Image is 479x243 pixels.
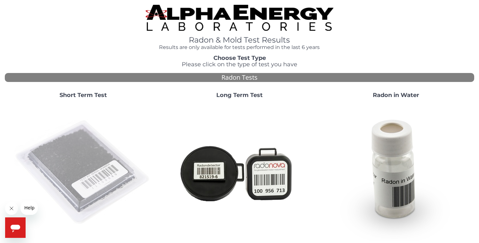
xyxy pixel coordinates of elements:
h1: Radon & Mold Test Results [146,36,333,44]
strong: Choose Test Type [213,54,266,61]
strong: Radon in Water [373,92,419,99]
iframe: Message from company [20,201,38,215]
span: Please click on the type of test you have [182,61,297,68]
img: ShortTerm.jpg [14,104,152,241]
img: TightCrop.jpg [146,5,333,31]
img: Radtrak2vsRadtrak3.jpg [171,104,308,241]
strong: Long Term Test [216,92,263,99]
iframe: Close message [5,202,18,215]
h4: Results are only available for tests performed in the last 6 years [146,45,333,50]
div: Radon Tests [5,73,474,82]
strong: Short Term Test [60,92,107,99]
img: RadoninWater.jpg [327,104,465,241]
iframe: Button to launch messaging window [5,217,26,238]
